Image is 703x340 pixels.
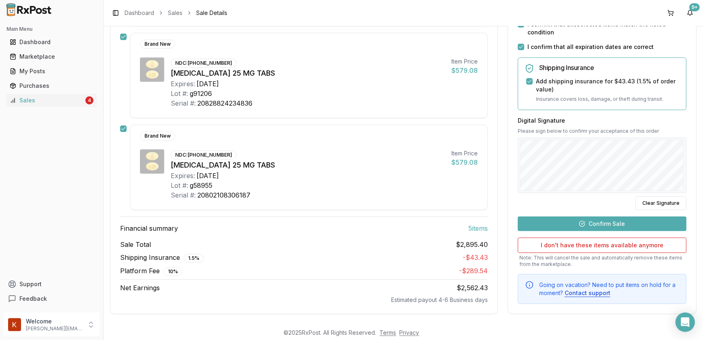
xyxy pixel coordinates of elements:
div: My Posts [10,67,93,75]
label: I confirm that all 5 selected items match the listed condition [527,20,686,36]
button: I don't have these items available anymore [518,238,686,253]
button: Confirm Sale [518,217,686,231]
div: Serial #: [171,190,196,200]
span: Platform Fee [120,266,182,276]
div: NDC: [PHONE_NUMBER] [171,59,237,68]
img: Jardiance 25 MG TABS [140,57,164,82]
a: Dashboard [125,9,154,17]
div: Expires: [171,79,195,89]
div: g58955 [190,181,212,190]
label: Add shipping insurance for $43.43 ( 1.5 % of order value) [536,77,680,93]
button: Support [3,277,100,291]
span: Financial summary [120,223,178,233]
a: Terms [380,329,396,336]
a: Dashboard [6,35,97,49]
div: [MEDICAL_DATA] 25 MG TABS [171,68,445,79]
div: Lot #: [171,89,188,98]
a: My Posts [6,64,97,79]
a: Sales4 [6,93,97,108]
a: Privacy [400,329,419,336]
button: Purchases [3,79,100,92]
h3: Digital Signature [518,116,686,124]
div: Purchases [10,82,93,90]
span: - $43.43 [463,253,488,261]
h2: Main Menu [6,26,97,32]
div: 20802108306187 [197,190,250,200]
button: Contact support [565,289,610,297]
img: User avatar [8,318,21,331]
div: $579.08 [451,66,478,75]
button: Marketplace [3,50,100,63]
a: Sales [168,9,182,17]
div: Marketplace [10,53,93,61]
div: 9+ [689,3,700,11]
span: Feedback [19,295,47,303]
div: Sales [10,96,84,104]
a: Marketplace [6,49,97,64]
div: Estimated payout 4-6 Business days [120,296,488,304]
span: Sale Details [196,9,227,17]
button: My Posts [3,65,100,78]
button: Clear Signature [635,196,686,210]
div: 10 % [163,267,182,276]
span: $2,562.43 [457,284,488,292]
div: Open Intercom Messenger [675,312,695,332]
span: 5 item s [468,223,488,233]
div: Lot #: [171,181,188,190]
span: Shipping Insurance [120,253,204,263]
button: Feedback [3,291,100,306]
span: Sale Total [120,240,151,249]
button: 9+ [684,6,697,19]
a: Purchases [6,79,97,93]
div: Going on vacation? Need to put items on hold for a moment? [539,281,680,297]
div: Expires: [171,171,195,181]
p: [PERSON_NAME][EMAIL_ADDRESS][DOMAIN_NAME] [26,325,82,332]
p: Please sign below to confirm your acceptance of this order [518,127,686,134]
div: 20828824234836 [197,98,252,108]
label: I confirm that all expiration dates are correct [527,43,654,51]
h5: Shipping Insurance [539,64,680,71]
div: g91206 [190,89,212,98]
div: [DATE] [197,79,219,89]
span: Net Earnings [120,283,160,293]
div: 1.5 % [184,254,204,263]
div: [MEDICAL_DATA] 25 MG TABS [171,159,445,171]
p: Note: This will cancel the sale and automatically remove these items from the marketplace. [518,255,686,268]
div: Item Price [451,149,478,157]
nav: breadcrumb [125,9,227,17]
button: Dashboard [3,36,100,49]
img: Jardiance 25 MG TABS [140,149,164,174]
p: Insurance covers loss, damage, or theft during transit. [536,95,680,103]
span: $2,895.40 [456,240,488,249]
div: $579.08 [451,157,478,167]
div: 4 [85,96,93,104]
div: Item Price [451,57,478,66]
div: NDC: [PHONE_NUMBER] [171,151,237,159]
div: Brand New [140,40,175,49]
div: Dashboard [10,38,93,46]
img: RxPost Logo [3,3,55,16]
div: Brand New [140,132,175,140]
button: Sales4 [3,94,100,107]
div: [DATE] [197,171,219,181]
span: - $289.54 [459,267,488,275]
div: Serial #: [171,98,196,108]
p: Welcome [26,317,82,325]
